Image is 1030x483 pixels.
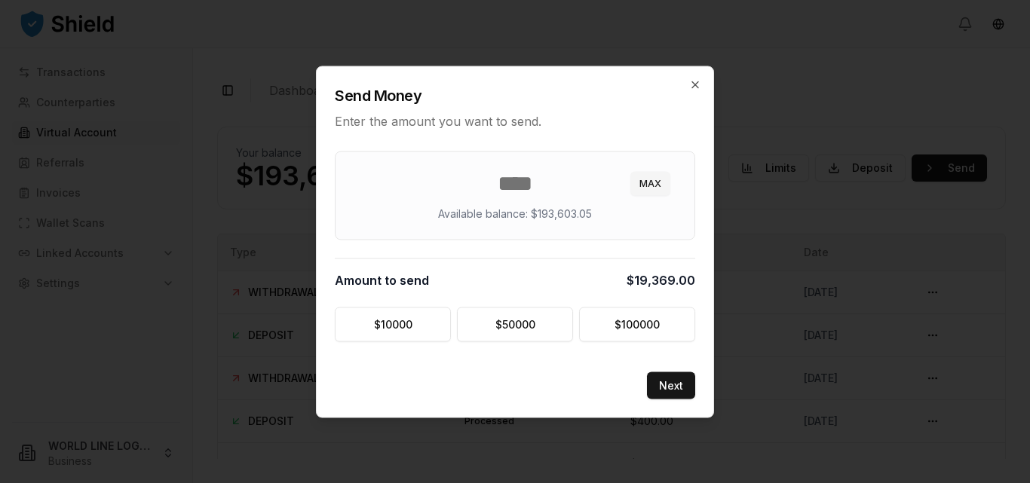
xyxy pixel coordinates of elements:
[647,371,695,399] button: Next
[457,307,573,341] button: $50000
[335,307,451,341] button: $10000
[335,84,695,105] h2: Send Money
[579,307,695,341] button: $100000
[438,206,592,221] p: Available balance: $193,603.05
[335,271,429,289] span: Amount to send
[630,171,670,195] button: MAX
[627,271,695,289] span: $19,369.00
[335,112,695,130] p: Enter the amount you want to send.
